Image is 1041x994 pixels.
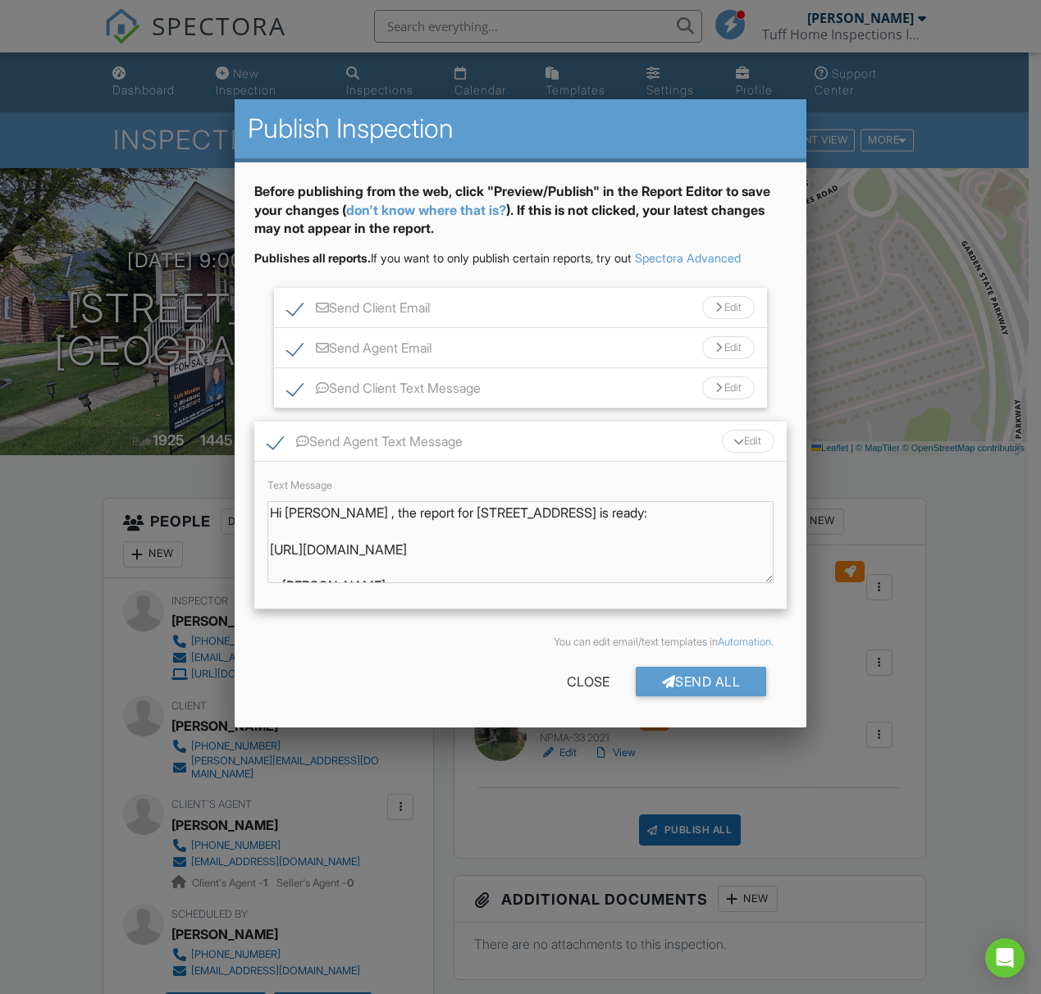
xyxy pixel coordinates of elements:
[267,636,774,649] div: You can edit email/text templates in .
[254,182,788,250] div: Before publishing from the web, click "Preview/Publish" in the Report Editor to save your changes...
[267,501,774,583] textarea: Hi [PERSON_NAME] , the report for [STREET_ADDRESS] is ready: [URL][DOMAIN_NAME] - [PERSON_NAME]
[267,479,332,491] label: Text Message
[248,112,794,145] h2: Publish Inspection
[267,434,463,454] label: Send Agent Text Message
[287,340,431,361] label: Send Agent Email
[254,251,632,265] span: If you want to only publish certain reports, try out
[346,202,506,218] a: don't know where that is?
[636,667,767,696] div: Send All
[254,251,371,265] strong: Publishes all reports.
[718,636,771,648] a: Automation
[985,938,1025,978] div: Open Intercom Messenger
[702,336,755,359] div: Edit
[287,300,430,321] label: Send Client Email
[287,381,481,401] label: Send Client Text Message
[635,251,741,265] a: Spectora Advanced
[541,667,636,696] div: Close
[722,430,774,453] div: Edit
[702,296,755,319] div: Edit
[702,376,755,399] div: Edit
